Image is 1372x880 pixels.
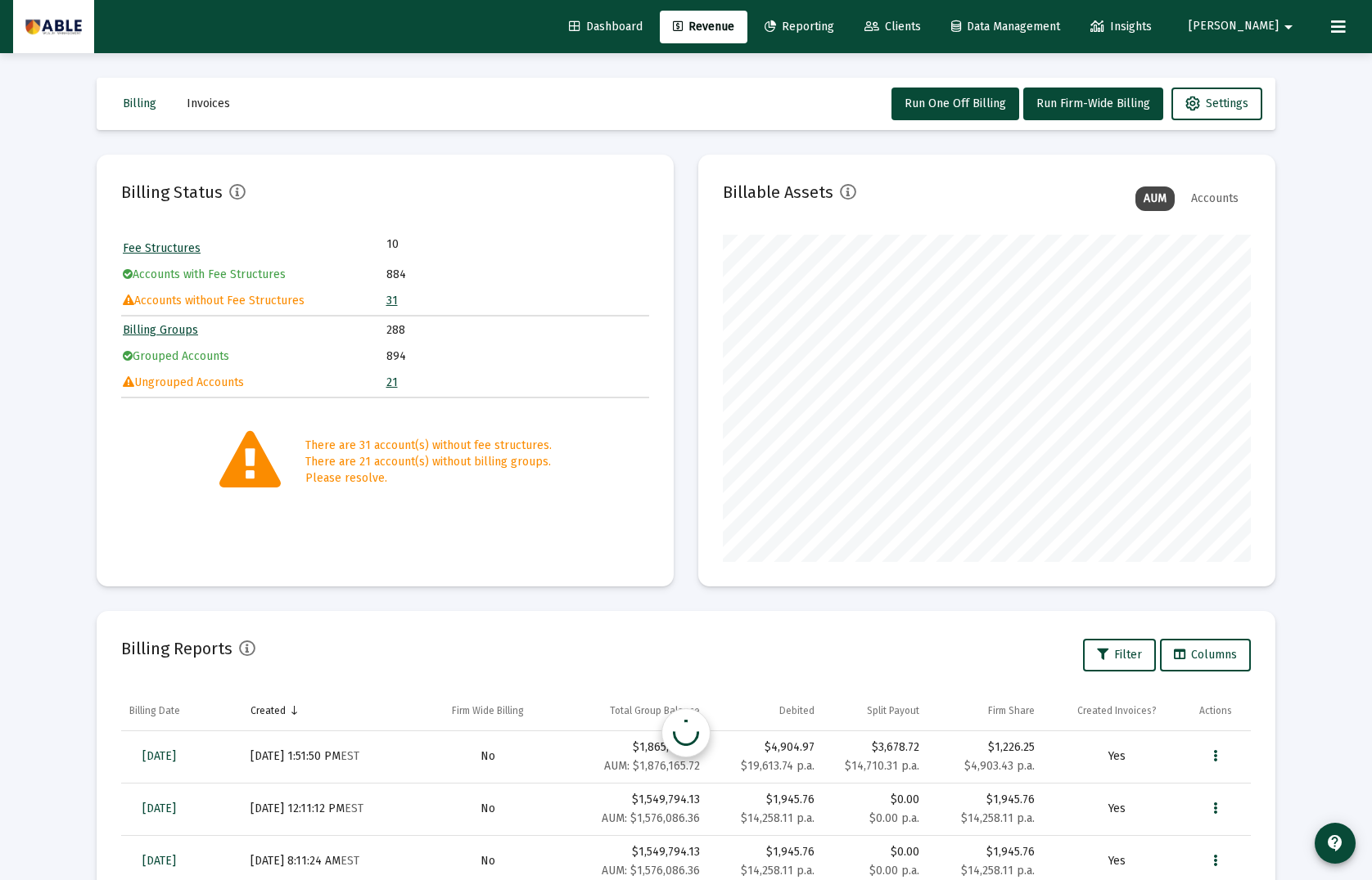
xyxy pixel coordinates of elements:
[1090,20,1152,34] span: Insights
[602,864,700,878] small: AUM: $1,576,086.36
[988,704,1035,717] div: Firm Share
[716,739,814,756] div: $4,904.97
[1023,88,1163,120] button: Run Firm-Wide Billing
[174,88,243,120] button: Invoices
[123,344,385,369] td: Grouped Accounts
[142,854,176,868] span: [DATE]
[867,704,919,717] div: Split Payout
[604,759,700,773] small: AUM: $1,876,165.72
[864,20,921,34] span: Clients
[716,844,814,860] div: $1,945.76
[250,704,286,717] div: Created
[341,749,359,763] small: EST
[765,20,834,34] span: Reporting
[569,739,701,774] div: $1,865,165.19
[123,323,198,337] a: Billing Groups
[561,691,709,730] td: Column Total Group Balance
[851,11,934,43] a: Clients
[845,759,919,773] small: $14,710.31 p.a.
[1183,186,1247,211] div: Accounts
[905,97,1006,110] span: Run One Off Billing
[305,438,552,454] div: There are 31 account(s) without fee structures.
[452,704,524,717] div: Firm Wide Billing
[386,294,398,308] a: 31
[1135,186,1175,211] div: AUM
[1036,97,1150,110] span: Run Firm-Wide Billing
[250,801,407,817] div: [DATE] 12:11:12 PM
[1191,691,1251,730] td: Column Actions
[250,853,407,869] div: [DATE] 8:11:24 AM
[927,691,1043,730] td: Column Firm Share
[660,11,747,43] a: Revenue
[424,748,553,765] div: No
[1174,648,1237,662] span: Columns
[1051,748,1183,765] div: Yes
[891,88,1019,120] button: Run One Off Billing
[936,792,1035,808] div: $1,945.76
[1077,704,1157,717] div: Created Invoices?
[831,844,919,879] div: $0.00
[25,11,82,43] img: Dashboard
[951,20,1060,34] span: Data Management
[1160,639,1251,671] button: Columns
[142,801,176,815] span: [DATE]
[250,748,407,765] div: [DATE] 1:51:50 PM
[1189,20,1279,34] span: [PERSON_NAME]
[556,11,656,43] a: Dashboard
[386,344,648,369] td: 894
[424,801,553,817] div: No
[741,864,815,878] small: $14,258.11 p.a.
[1077,11,1165,43] a: Insights
[386,236,517,253] td: 10
[673,20,734,34] span: Revenue
[869,864,919,878] small: $0.00 p.a.
[1051,801,1183,817] div: Yes
[961,811,1035,825] small: $14,258.11 p.a.
[121,691,242,730] td: Column Billing Date
[129,792,189,825] a: [DATE]
[121,179,223,205] h2: Billing Status
[569,20,643,34] span: Dashboard
[602,811,700,825] small: AUM: $1,576,086.36
[1097,648,1142,662] span: Filter
[187,97,230,110] span: Invoices
[386,318,648,343] td: 288
[964,759,1035,773] small: $4,903.43 p.a.
[110,88,169,120] button: Billing
[723,179,833,205] h2: Billable Assets
[569,844,701,879] div: $1,549,794.13
[708,691,822,730] td: Column Debited
[1169,10,1318,43] button: [PERSON_NAME]
[716,792,814,808] div: $1,945.76
[1185,97,1248,110] span: Settings
[129,740,189,773] a: [DATE]
[123,97,156,110] span: Billing
[569,792,701,827] div: $1,549,794.13
[741,759,815,773] small: $19,613.74 p.a.
[129,845,189,878] a: [DATE]
[424,853,553,869] div: No
[121,635,232,662] h2: Billing Reports
[123,289,385,313] td: Accounts without Fee Structures
[129,704,180,717] div: Billing Date
[1325,833,1345,853] mat-icon: contact_support
[1043,691,1191,730] td: Column Created Invoices?
[1171,88,1262,120] button: Settings
[936,739,1035,756] div: $1,226.25
[936,844,1035,860] div: $1,945.76
[142,749,176,763] span: [DATE]
[123,263,385,287] td: Accounts with Fee Structures
[1051,853,1183,869] div: Yes
[416,691,561,730] td: Column Firm Wide Billing
[345,801,363,815] small: EST
[869,811,919,825] small: $0.00 p.a.
[341,854,359,868] small: EST
[305,470,552,487] div: Please resolve.
[305,454,552,470] div: There are 21 account(s) without billing groups.
[242,691,415,730] td: Column Created
[741,811,815,825] small: $14,258.11 p.a.
[1279,11,1298,43] mat-icon: arrow_drop_down
[1083,639,1156,671] button: Filter
[386,375,398,389] a: 21
[938,11,1073,43] a: Data Management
